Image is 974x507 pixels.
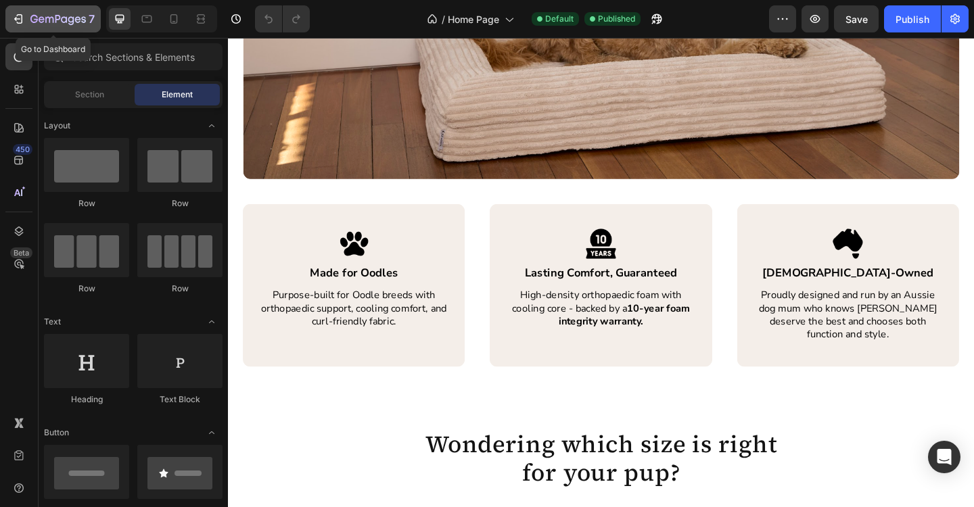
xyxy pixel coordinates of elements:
img: gempages_572669083955233944-365e1c70-5190-4fea-a2b1-82899c550ff6.webp [390,208,422,241]
span: Toggle open [201,422,223,443]
span: Published [598,13,635,25]
span: Toggle open [201,311,223,333]
p: Proudly designed and run by an Aussie dog mum who knows [PERSON_NAME] deserve the best and choose... [572,274,778,330]
button: 7 [5,5,101,32]
p: 7 [89,11,95,27]
div: Row [44,283,129,295]
span: Section [75,89,104,101]
div: Beta [10,247,32,258]
div: Row [137,283,223,295]
div: Publish [896,12,929,26]
span: Toggle open [201,115,223,137]
strong: 10-year foam integrity warranty. [360,287,503,316]
p: Lasting Comfort, Guaranteed [302,249,509,264]
div: 450 [13,144,32,155]
span: Home Page [448,12,499,26]
button: Publish [884,5,941,32]
div: Text Block [137,393,223,406]
span: Element [162,89,193,101]
span: Button [44,427,69,439]
img: gempages_572669083955233944-6e3555c7-a010-44ac-9526-74e868eb282f.webp [658,208,691,241]
p: [DEMOGRAPHIC_DATA]-Owned [572,249,778,264]
span: Save [845,14,868,25]
iframe: Design area [228,38,974,507]
input: Search Sections & Elements [44,43,223,70]
div: Row [137,197,223,210]
span: / [442,12,445,26]
span: Default [545,13,574,25]
div: Undo/Redo [255,5,310,32]
div: Row [44,197,129,210]
div: Open Intercom Messenger [928,441,960,473]
span: Layout [44,120,70,132]
p: High-density orthopaedic foam with cooling core - backed by a [302,274,509,316]
h2: Wondering which size is right for your pup? [203,426,609,490]
span: Text [44,316,61,328]
button: Save [834,5,879,32]
div: Heading [44,393,129,406]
